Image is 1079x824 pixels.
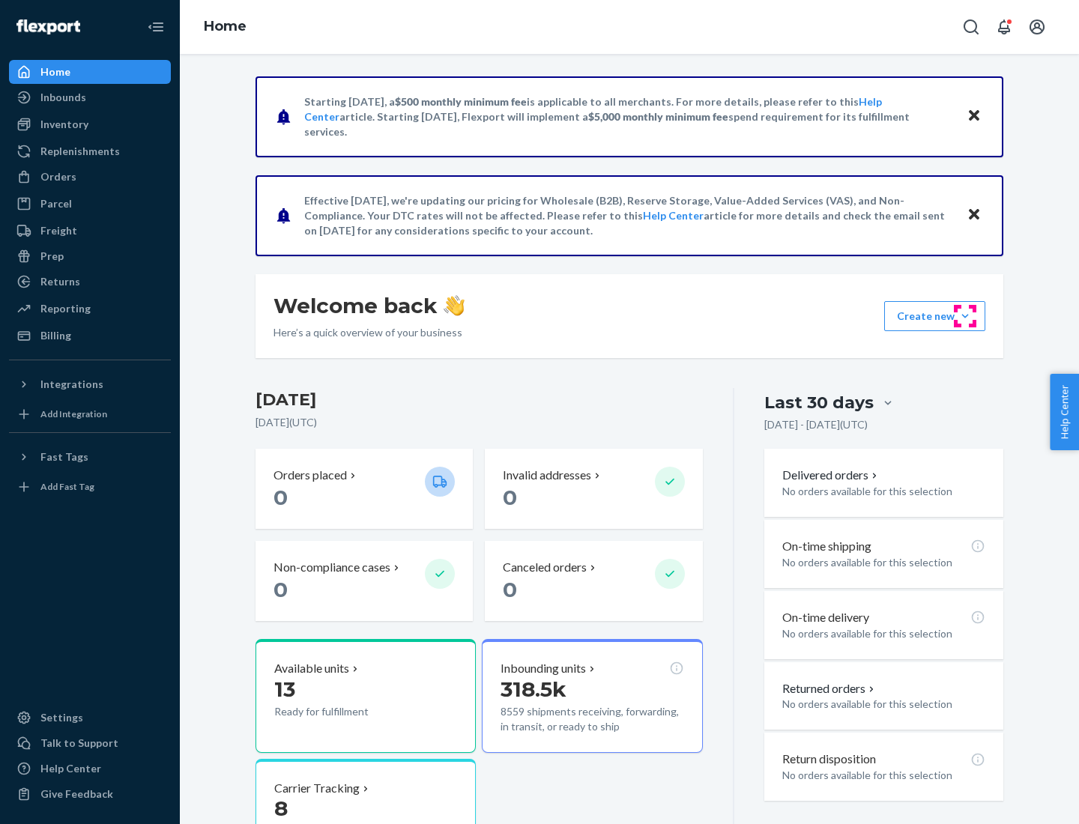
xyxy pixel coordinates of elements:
[256,449,473,529] button: Orders placed 0
[9,219,171,243] a: Freight
[40,449,88,464] div: Fast Tags
[40,249,64,264] div: Prep
[9,270,171,294] a: Returns
[40,90,86,105] div: Inbounds
[256,541,473,621] button: Non-compliance cases 0
[274,676,295,702] span: 13
[9,782,171,806] button: Give Feedback
[9,297,171,321] a: Reporting
[9,192,171,216] a: Parcel
[501,660,586,677] p: Inbounding units
[40,787,113,802] div: Give Feedback
[884,301,985,331] button: Create new
[1022,12,1052,42] button: Open account menu
[273,292,465,319] h1: Welcome back
[304,193,952,238] p: Effective [DATE], we're updating our pricing for Wholesale (B2B), Reserve Storage, Value-Added Se...
[782,555,985,570] p: No orders available for this selection
[503,559,587,576] p: Canceled orders
[9,731,171,755] a: Talk to Support
[273,467,347,484] p: Orders placed
[782,626,985,641] p: No orders available for this selection
[503,485,517,510] span: 0
[9,112,171,136] a: Inventory
[9,445,171,469] button: Fast Tags
[588,110,728,123] span: $5,000 monthly minimum fee
[782,697,985,712] p: No orders available for this selection
[273,325,465,340] p: Here’s a quick overview of your business
[9,324,171,348] a: Billing
[989,12,1019,42] button: Open notifications
[9,475,171,499] a: Add Fast Tag
[256,639,476,753] button: Available units13Ready for fulfillment
[274,796,288,821] span: 8
[273,485,288,510] span: 0
[503,577,517,602] span: 0
[304,94,952,139] p: Starting [DATE], a is applicable to all merchants. For more details, please refer to this article...
[40,736,118,751] div: Talk to Support
[444,295,465,316] img: hand-wave emoji
[40,169,76,184] div: Orders
[643,209,704,222] a: Help Center
[485,449,702,529] button: Invalid addresses 0
[782,680,877,697] button: Returned orders
[9,165,171,189] a: Orders
[782,768,985,783] p: No orders available for this selection
[40,144,120,159] div: Replenishments
[274,704,413,719] p: Ready for fulfillment
[192,5,259,49] ol: breadcrumbs
[141,12,171,42] button: Close Navigation
[9,372,171,396] button: Integrations
[503,467,591,484] p: Invalid addresses
[256,415,703,430] p: [DATE] ( UTC )
[16,19,80,34] img: Flexport logo
[40,64,70,79] div: Home
[40,761,101,776] div: Help Center
[501,704,683,734] p: 8559 shipments receiving, forwarding, in transit, or ready to ship
[256,388,703,412] h3: [DATE]
[9,85,171,109] a: Inbounds
[9,757,171,781] a: Help Center
[782,751,876,768] p: Return disposition
[273,577,288,602] span: 0
[1050,374,1079,450] button: Help Center
[274,780,360,797] p: Carrier Tracking
[501,676,566,702] span: 318.5k
[40,301,91,316] div: Reporting
[40,117,88,132] div: Inventory
[782,538,871,555] p: On-time shipping
[40,328,71,343] div: Billing
[9,60,171,84] a: Home
[40,480,94,493] div: Add Fast Tag
[40,377,103,392] div: Integrations
[482,639,702,753] button: Inbounding units318.5k8559 shipments receiving, forwarding, in transit, or ready to ship
[964,205,984,226] button: Close
[40,408,107,420] div: Add Integration
[485,541,702,621] button: Canceled orders 0
[40,196,72,211] div: Parcel
[9,139,171,163] a: Replenishments
[956,12,986,42] button: Open Search Box
[764,391,874,414] div: Last 30 days
[964,106,984,127] button: Close
[764,417,868,432] p: [DATE] - [DATE] ( UTC )
[40,710,83,725] div: Settings
[782,467,880,484] button: Delivered orders
[204,18,247,34] a: Home
[40,223,77,238] div: Freight
[40,274,80,289] div: Returns
[274,660,349,677] p: Available units
[9,706,171,730] a: Settings
[273,559,390,576] p: Non-compliance cases
[9,244,171,268] a: Prep
[782,484,985,499] p: No orders available for this selection
[9,402,171,426] a: Add Integration
[395,95,527,108] span: $500 monthly minimum fee
[782,609,869,626] p: On-time delivery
